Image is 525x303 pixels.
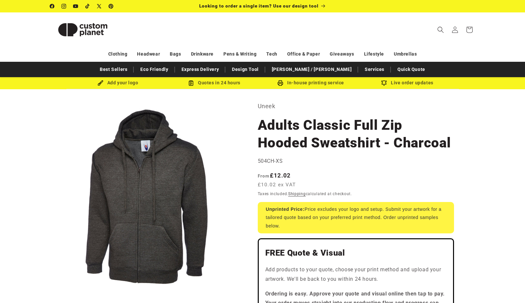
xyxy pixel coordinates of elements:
div: Add your logo [70,79,166,87]
strong: £12.02 [258,172,291,179]
img: Order updates [381,80,387,86]
strong: Unprinted Price: [266,207,305,212]
a: [PERSON_NAME] / [PERSON_NAME] [269,64,355,75]
img: In-house printing [277,80,283,86]
a: Drinkware [191,48,214,60]
a: Custom Planet [47,12,118,47]
h1: Adults Classic Full Zip Hooded Sweatshirt - Charcoal [258,116,454,152]
div: Quotes in 24 hours [166,79,263,87]
a: Lifestyle [364,48,384,60]
a: Tech [266,48,277,60]
a: Best Sellers [96,64,131,75]
a: Pens & Writing [223,48,256,60]
img: Brush Icon [97,80,103,86]
a: Office & Paper [287,48,320,60]
span: £10.02 ex VAT [258,181,296,189]
a: Quick Quote [394,64,429,75]
div: Live order updates [359,79,456,87]
div: Taxes included. calculated at checkout. [258,191,454,197]
a: Headwear [137,48,160,60]
img: Custom Planet [50,15,115,44]
span: From [258,173,270,178]
a: Clothing [108,48,128,60]
a: Shipping [288,192,306,196]
h2: FREE Quote & Visual [265,248,446,258]
a: Umbrellas [394,48,417,60]
div: Price excludes your logo and setup. Submit your artwork for a tailored quote based on your prefer... [258,202,454,233]
a: Giveaways [330,48,354,60]
a: Bags [170,48,181,60]
span: 504CH-XS [258,158,283,164]
a: Design Tool [229,64,262,75]
summary: Search [433,23,448,37]
a: Express Delivery [178,64,222,75]
p: Uneek [258,101,454,111]
span: Looking to order a single item? Use our design tool [199,3,319,8]
a: Services [361,64,388,75]
div: In-house printing service [263,79,359,87]
media-gallery: Gallery Viewer [50,101,241,292]
a: Eco Friendly [137,64,171,75]
p: Add products to your quote, choose your print method and upload your artwork. We'll be back to yo... [265,265,446,284]
img: Order Updates Icon [188,80,194,86]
